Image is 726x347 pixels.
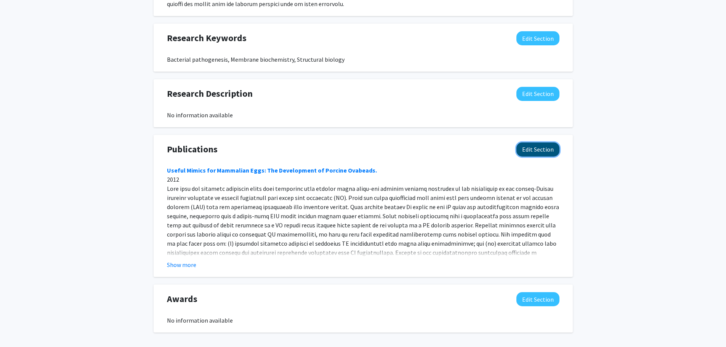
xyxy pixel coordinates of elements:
[167,110,559,120] div: No information available
[167,31,247,45] span: Research Keywords
[516,292,559,306] button: Edit Awards
[167,55,559,64] div: Bacterial pathogenesis, Membrane biochemistry, Structural biology
[516,31,559,45] button: Edit Research Keywords
[167,166,377,174] a: Useful Mimics for Mammalian Eggs: The Development of Porcine Ovabeads.
[516,87,559,101] button: Edit Research Description
[167,87,253,101] span: Research Description
[167,142,218,156] span: Publications
[6,313,32,341] iframe: Chat
[516,142,559,157] button: Edit Publications
[167,292,197,306] span: Awards
[167,260,196,269] button: Show more
[167,316,559,325] div: No information available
